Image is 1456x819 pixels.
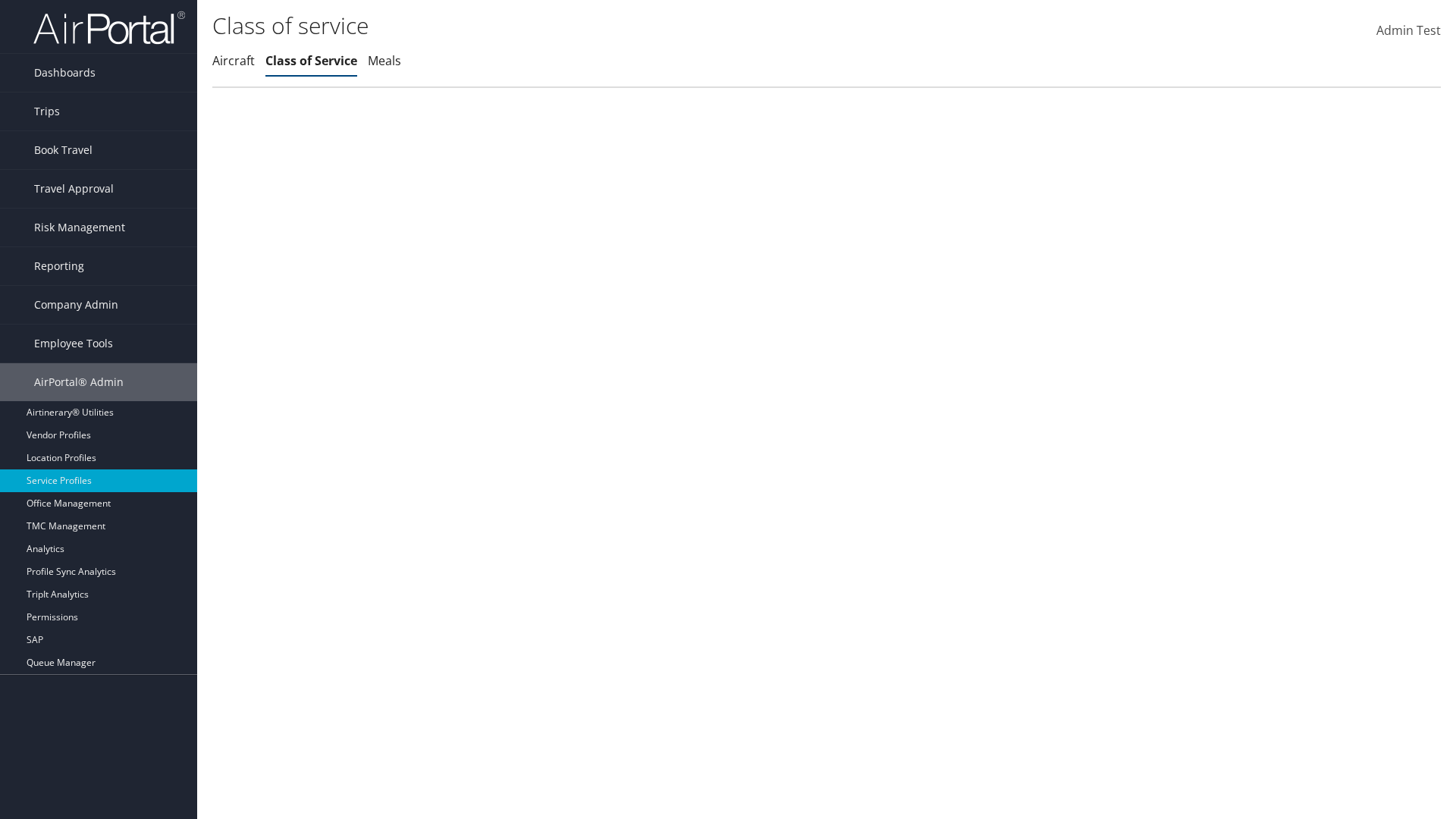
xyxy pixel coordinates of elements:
a: Aircraft [212,52,255,69]
span: Travel Approval [34,170,114,208]
span: Book Travel [34,131,93,169]
span: Trips [34,93,60,130]
span: AirPortal® Admin [34,363,124,401]
span: Admin Test [1376,22,1441,39]
span: Employee Tools [34,325,113,362]
a: Meals [368,52,401,69]
span: Company Admin [34,286,118,324]
span: Reporting [34,247,84,285]
span: Dashboards [34,54,96,92]
a: Class of Service [265,52,357,69]
img: airportal-logo.png [33,10,185,45]
a: Admin Test [1376,8,1441,55]
h1: Class of service [212,10,1031,42]
span: Risk Management [34,209,125,246]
